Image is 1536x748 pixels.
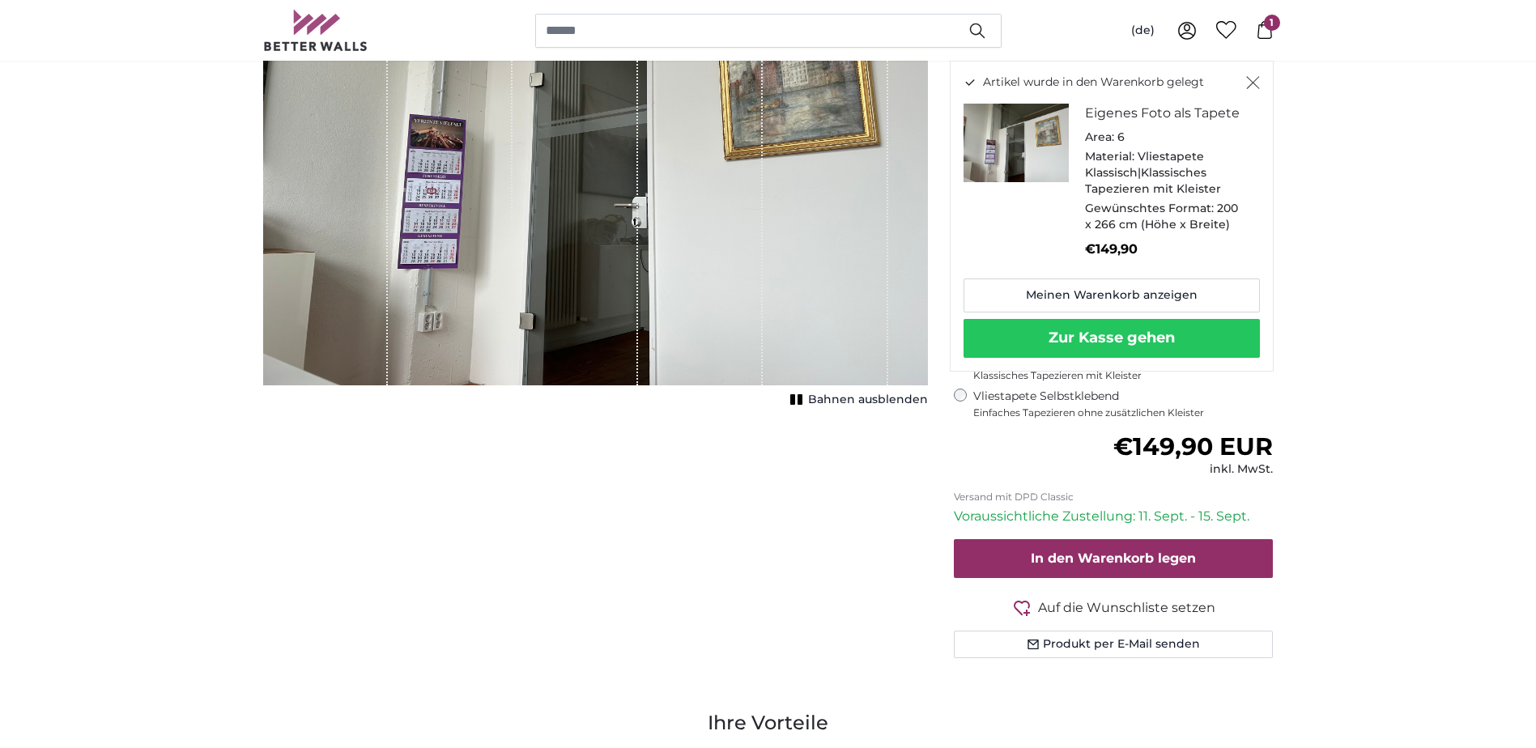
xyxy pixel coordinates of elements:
h3: Eigenes Foto als Tapete [1085,104,1247,123]
label: Vliestapete Selbstklebend [973,389,1274,419]
span: Area: [1085,130,1114,144]
span: 200 x 266 cm (Höhe x Breite) [1085,201,1238,232]
button: Schließen [1246,74,1260,91]
span: Auf die Wunschliste setzen [1038,598,1215,618]
p: €149,90 [1085,240,1247,259]
span: Bahnen ausblenden [808,392,928,408]
a: Meinen Warenkorb anzeigen [964,278,1260,312]
button: Zur Kasse gehen [964,319,1260,358]
button: Auf die Wunschliste setzen [954,597,1274,618]
p: Versand mit DPD Classic [954,491,1274,504]
span: Gewünschtes Format: [1085,201,1214,215]
span: In den Warenkorb legen [1031,550,1196,566]
span: 6 [1117,130,1125,144]
span: Artikel wurde in den Warenkorb gelegt [983,74,1204,91]
button: In den Warenkorb legen [954,539,1274,578]
div: Artikel wurde in den Warenkorb gelegt [950,61,1274,372]
span: Klassisches Tapezieren mit Kleister [973,369,1260,382]
div: inkl. MwSt. [1113,461,1273,478]
button: Produkt per E-Mail senden [954,631,1274,658]
img: personalised-photo [964,104,1069,183]
button: (de) [1118,16,1168,45]
span: Material: [1085,149,1134,164]
span: €149,90 EUR [1113,431,1273,461]
h3: Ihre Vorteile [263,710,1274,736]
span: Vliestapete Klassisch|Klassisches Tapezieren mit Kleister [1085,149,1221,196]
button: Bahnen ausblenden [785,389,928,411]
img: Betterwalls [263,10,368,51]
span: Einfaches Tapezieren ohne zusätzlichen Kleister [973,406,1274,419]
p: Voraussichtliche Zustellung: 11. Sept. - 15. Sept. [954,507,1274,526]
span: 1 [1264,15,1280,31]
